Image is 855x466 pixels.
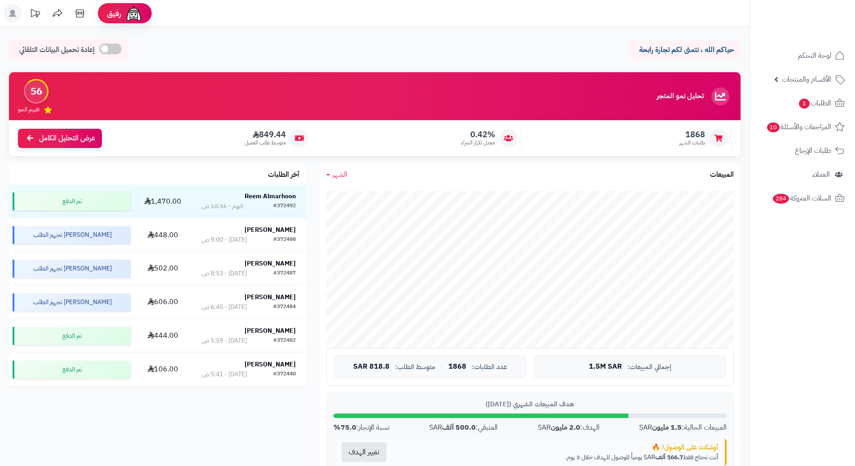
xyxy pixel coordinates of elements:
[442,422,476,433] strong: 500.0 ألف
[448,363,466,371] span: 1868
[639,422,727,433] div: المبيعات الحالية: SAR
[812,168,830,181] span: العملاء
[333,422,390,433] div: نسبة الإنجاز:
[782,73,831,86] span: الأقسام والمنتجات
[589,363,622,371] span: 1.5M SAR
[655,453,683,462] strong: 166.7 ألف
[755,45,850,66] a: لوحة التحكم
[326,170,347,180] a: الشهر
[202,235,247,244] div: [DATE] - 9:00 ص
[13,361,131,379] div: تم الدفع
[202,303,247,312] div: [DATE] - 6:45 ص
[24,4,46,25] a: تحديثات المنصة
[245,292,296,302] strong: [PERSON_NAME]
[245,192,296,201] strong: Reem Almarhoon
[202,269,247,278] div: [DATE] - 8:53 ص
[273,303,296,312] div: #372484
[134,286,191,319] td: 606.00
[635,45,734,55] p: حياكم الله ، نتمنى لكم تجارة رابحة
[798,49,831,62] span: لوحة التحكم
[107,8,121,19] span: رفيق
[353,363,390,371] span: 818.8 SAR
[342,442,386,462] button: تغيير الهدف
[395,363,435,371] span: متوسط الطلب:
[13,260,131,278] div: [PERSON_NAME] تجهيز الطلب
[39,133,95,144] span: عرض التحليل الكامل
[18,129,102,148] a: عرض التحليل الكامل
[13,226,131,244] div: [PERSON_NAME] تجهيز الطلب
[710,171,734,179] h3: المبيعات
[273,202,296,211] div: #372492
[401,443,718,452] div: أوشكت على الوصول! 🔥
[273,370,296,379] div: #372440
[472,363,507,371] span: عدد الطلبات:
[333,400,727,409] div: هدف المبيعات الشهري ([DATE])
[19,45,95,55] span: إعادة تحميل البيانات التلقائي
[202,336,247,345] div: [DATE] - 5:59 ص
[134,353,191,386] td: 106.00
[125,4,143,22] img: ai-face.png
[755,187,850,209] a: السلات المتروكة284
[134,218,191,252] td: 448.00
[202,370,247,379] div: [DATE] - 5:41 ص
[755,116,850,138] a: المراجعات والأسئلة10
[134,319,191,353] td: 444.00
[755,92,850,114] a: الطلبات1
[429,422,498,433] div: المتبقي: SAR
[245,360,296,369] strong: [PERSON_NAME]
[461,139,495,147] span: معدل تكرار الشراء
[273,269,296,278] div: #372487
[245,326,296,335] strong: [PERSON_NAME]
[772,192,831,205] span: السلات المتروكة
[202,202,243,211] div: اليوم - 10:36 ص
[18,106,39,113] span: تقييم النمو
[245,259,296,268] strong: [PERSON_NAME]
[679,139,705,147] span: طلبات الشهر
[551,422,580,433] strong: 2.0 مليون
[245,130,286,139] span: 849.44
[798,97,831,109] span: الطلبات
[13,327,131,345] div: تم الدفع
[755,164,850,185] a: العملاء
[245,225,296,235] strong: [PERSON_NAME]
[773,194,789,204] span: 284
[795,144,831,157] span: طلبات الإرجاع
[273,235,296,244] div: #372488
[652,422,682,433] strong: 1.5 مليون
[679,130,705,139] span: 1868
[333,422,356,433] strong: 75.0%
[273,336,296,345] div: #372482
[657,92,704,100] h3: تحليل نمو المتجر
[13,192,131,210] div: تم الدفع
[799,99,810,109] span: 1
[13,293,131,311] div: [PERSON_NAME] تجهيز الطلب
[268,171,299,179] h3: آخر الطلبات
[766,121,831,133] span: المراجعات والأسئلة
[245,139,286,147] span: متوسط طلب العميل
[441,363,443,370] span: |
[333,169,347,180] span: الشهر
[461,130,495,139] span: 0.42%
[767,122,780,132] span: 10
[538,422,600,433] div: الهدف: SAR
[134,252,191,285] td: 502.00
[401,453,718,462] p: أنت تحتاج فقط SAR يومياً للوصول للهدف خلال 3 يوم.
[755,140,850,161] a: طلبات الإرجاع
[627,363,671,371] span: إجمالي المبيعات:
[134,185,191,218] td: 1,470.00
